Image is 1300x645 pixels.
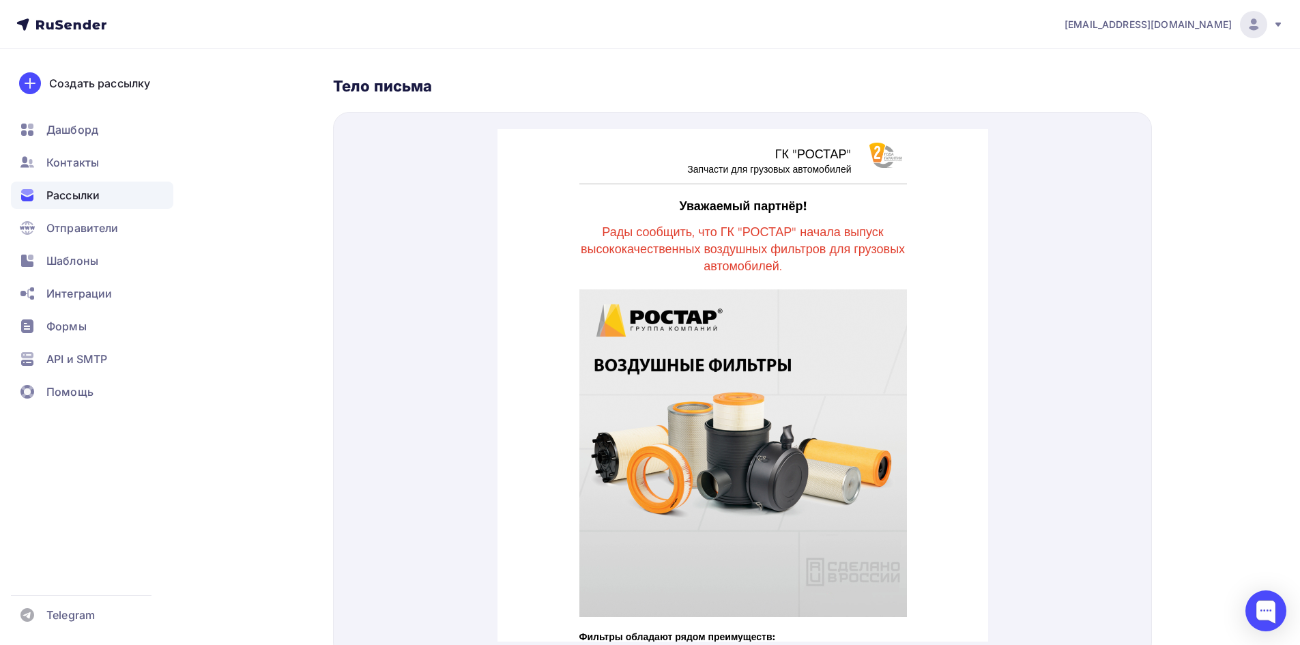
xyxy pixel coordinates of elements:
[46,318,87,334] span: Формы
[1065,11,1284,38] a: [EMAIL_ADDRESS][DOMAIN_NAME]
[83,96,407,145] span: Рады сообщить, что ГК "РОСТАР" начала выпуск высококачественных воздушных фильтров для грузовых а...
[46,187,100,203] span: Рассылки
[333,76,1152,96] div: Тело письма
[11,116,173,143] a: Дашборд
[46,220,119,236] span: Отправители
[82,34,354,48] p: Запчасти для грузовых автомобилей
[1065,18,1232,31] span: [EMAIL_ADDRESS][DOMAIN_NAME]
[11,182,173,209] a: Рассылки
[11,247,173,274] a: Шаблоны
[46,285,112,302] span: Интеграции
[46,154,99,171] span: Контакты
[182,70,308,85] strong: Уважаемый партнёр!
[46,253,98,269] span: Шаблоны
[11,313,173,340] a: Формы
[11,214,173,242] a: Отправители
[11,149,173,176] a: Контакты
[82,17,354,34] p: ГК "РОСТАР"
[49,75,150,91] div: Создать рассылку
[46,121,98,138] span: Дашборд
[46,384,93,400] span: Помощь
[82,502,278,514] strong: Фильтры обладают рядом преимуществ:
[46,607,95,623] span: Telegram
[46,351,107,367] span: API и SMTP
